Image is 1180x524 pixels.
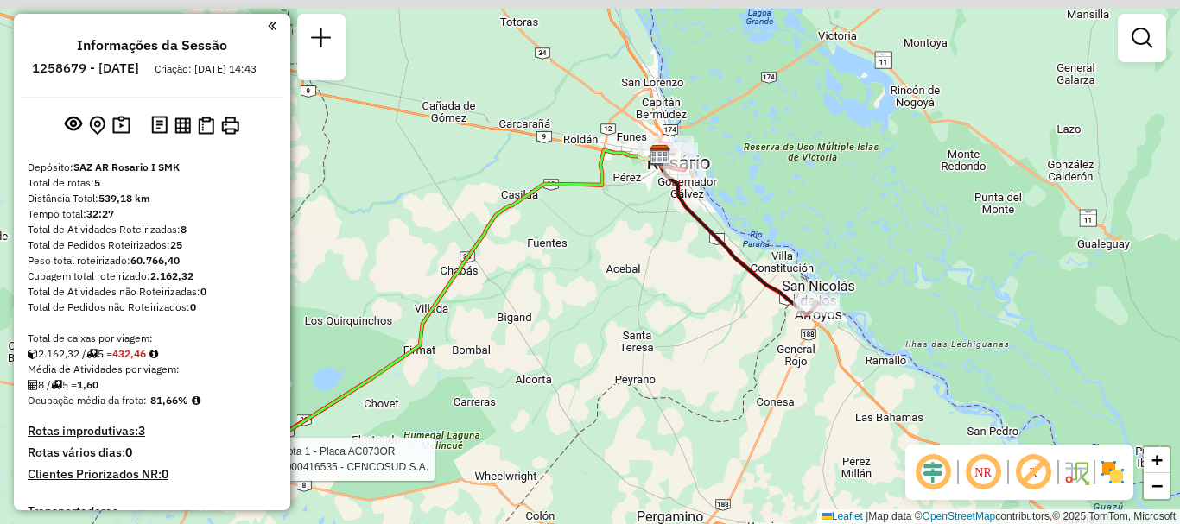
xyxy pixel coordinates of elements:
div: Cubagem total roteirizado: [28,268,276,284]
i: Total de Atividades [28,380,38,390]
button: Imprimir Rotas [218,113,243,138]
strong: 60.766,40 [130,254,180,267]
div: Total de rotas: [28,175,276,191]
i: Total de rotas [51,380,62,390]
h6: 1258679 - [DATE] [32,60,139,76]
a: Clique aqui para minimizar o painel [268,16,276,35]
button: Logs desbloquear sessão [148,112,171,139]
div: Depósito: [28,160,276,175]
div: Tempo total: [28,206,276,222]
h4: Rotas vários dias: [28,445,276,460]
strong: 539,18 km [98,192,150,205]
div: Total de Atividades Roteirizadas: [28,222,276,237]
h4: Transportadoras [28,504,276,519]
div: 2.162,32 / 5 = [28,346,276,362]
a: OpenStreetMap [923,510,996,522]
strong: 432,46 [112,347,146,360]
img: Fluxo de ruas [1063,458,1090,486]
strong: 81,66% [150,394,188,407]
button: Exibir sessão original [61,111,86,139]
span: Ocultar deslocamento [912,451,954,493]
img: SAZ AR Rosario I SMK [649,144,671,167]
button: Visualizar relatório de Roteirização [171,113,194,136]
span: + [1151,449,1163,470]
div: Distância Total: [28,191,276,206]
strong: 0 [125,445,132,460]
a: Leaflet [822,510,863,522]
h4: Rotas improdutivas: [28,424,276,439]
span: | [866,510,868,522]
strong: 1,60 [77,378,98,391]
strong: 3 [138,423,145,439]
h4: Clientes Priorizados NR: [28,467,276,482]
a: Zoom in [1144,447,1170,473]
span: − [1151,475,1163,496]
button: Painel de Sugestão [109,112,134,139]
strong: 0 [190,300,196,313]
div: Total de Pedidos Roteirizados: [28,237,276,253]
i: Total de rotas [86,349,98,359]
div: Média de Atividades por viagem: [28,362,276,377]
div: Total de Atividades não Roteirizadas: [28,284,276,300]
strong: 5 [94,176,100,189]
i: Cubagem total roteirizado [28,349,38,359]
a: Exibir filtros [1125,21,1159,55]
strong: 2.162,32 [150,269,193,282]
strong: 32:27 [86,207,114,220]
div: Total de caixas por viagem: [28,331,276,346]
i: Meta Caixas/viagem: 652,00 Diferença: -219,54 [149,349,158,359]
img: Exibir/Ocultar setores [1099,458,1126,486]
strong: 25 [170,238,182,251]
button: Centralizar mapa no depósito ou ponto de apoio [86,112,109,139]
div: Map data © contributors,© 2025 TomTom, Microsoft [817,509,1180,524]
a: Nova sessão e pesquisa [304,21,339,60]
strong: 8 [181,223,187,236]
strong: 0 [200,285,206,298]
span: Exibir rótulo [1012,451,1054,493]
em: Média calculada utilizando a maior ocupação (%Peso ou %Cubagem) de cada rota da sessão. Rotas cro... [192,395,200,406]
div: 8 / 5 = [28,377,276,393]
span: Ocupação média da frota: [28,394,147,407]
div: Total de Pedidos não Roteirizados: [28,300,276,315]
a: Zoom out [1144,473,1170,499]
button: Visualizar Romaneio [194,113,218,138]
h4: Informações da Sessão [77,37,227,54]
div: Criação: [DATE] 14:43 [148,61,263,77]
strong: SAZ AR Rosario I SMK [73,161,180,174]
span: Ocultar NR [962,451,1004,493]
strong: 0 [162,466,168,482]
div: Peso total roteirizado: [28,253,276,268]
